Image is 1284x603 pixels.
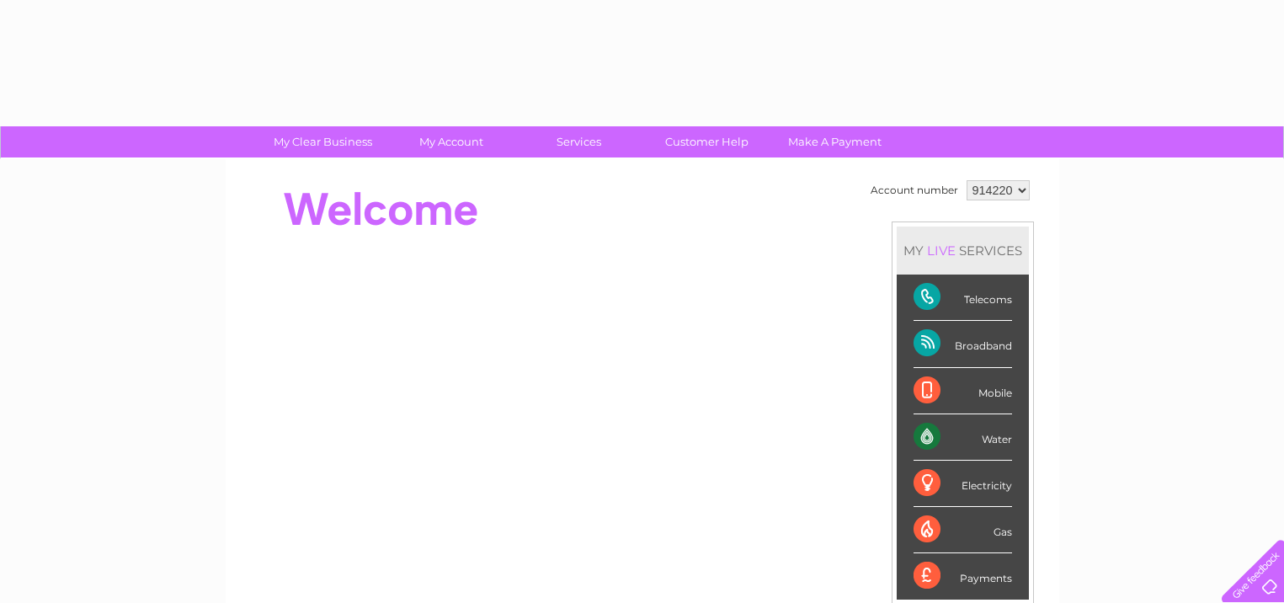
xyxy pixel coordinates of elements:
[914,368,1012,414] div: Mobile
[914,553,1012,599] div: Payments
[765,126,904,157] a: Make A Payment
[924,243,959,259] div: LIVE
[914,461,1012,507] div: Electricity
[914,321,1012,367] div: Broadband
[897,227,1029,275] div: MY SERVICES
[381,126,520,157] a: My Account
[866,176,962,205] td: Account number
[637,126,776,157] a: Customer Help
[253,126,392,157] a: My Clear Business
[914,414,1012,461] div: Water
[509,126,648,157] a: Services
[914,507,1012,553] div: Gas
[914,275,1012,321] div: Telecoms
